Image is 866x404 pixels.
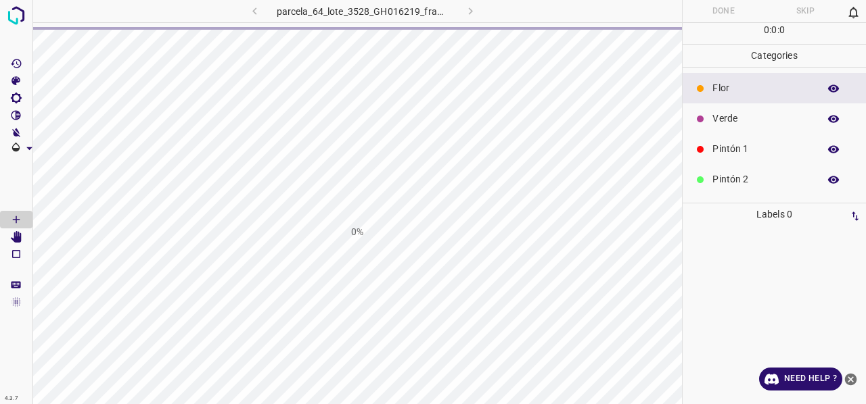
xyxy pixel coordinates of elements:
button: close-help [842,368,859,390]
a: Need Help ? [759,368,842,390]
p: Categories [683,45,866,67]
div: Pintón 1 [683,134,866,164]
p: Verde [712,111,812,126]
p: Pintón 2 [712,172,812,186]
div: 4.3.7 [1,393,22,404]
div: : : [764,23,785,44]
div: Pintón 2 [683,164,866,195]
p: 0 [764,23,769,37]
div: Verde [683,103,866,134]
img: logo [4,3,28,28]
p: 0 [779,23,785,37]
p: Labels 0 [687,203,862,226]
div: Pintón 3 [683,195,866,225]
h6: parcela_64_lote_3528_GH016219_frame_00121_117050.jpg [277,3,449,22]
h1: 0% [351,225,363,239]
p: Flor [712,81,812,95]
p: 0 [771,23,777,37]
p: Pintón 1 [712,142,812,156]
div: Flor [683,73,866,103]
